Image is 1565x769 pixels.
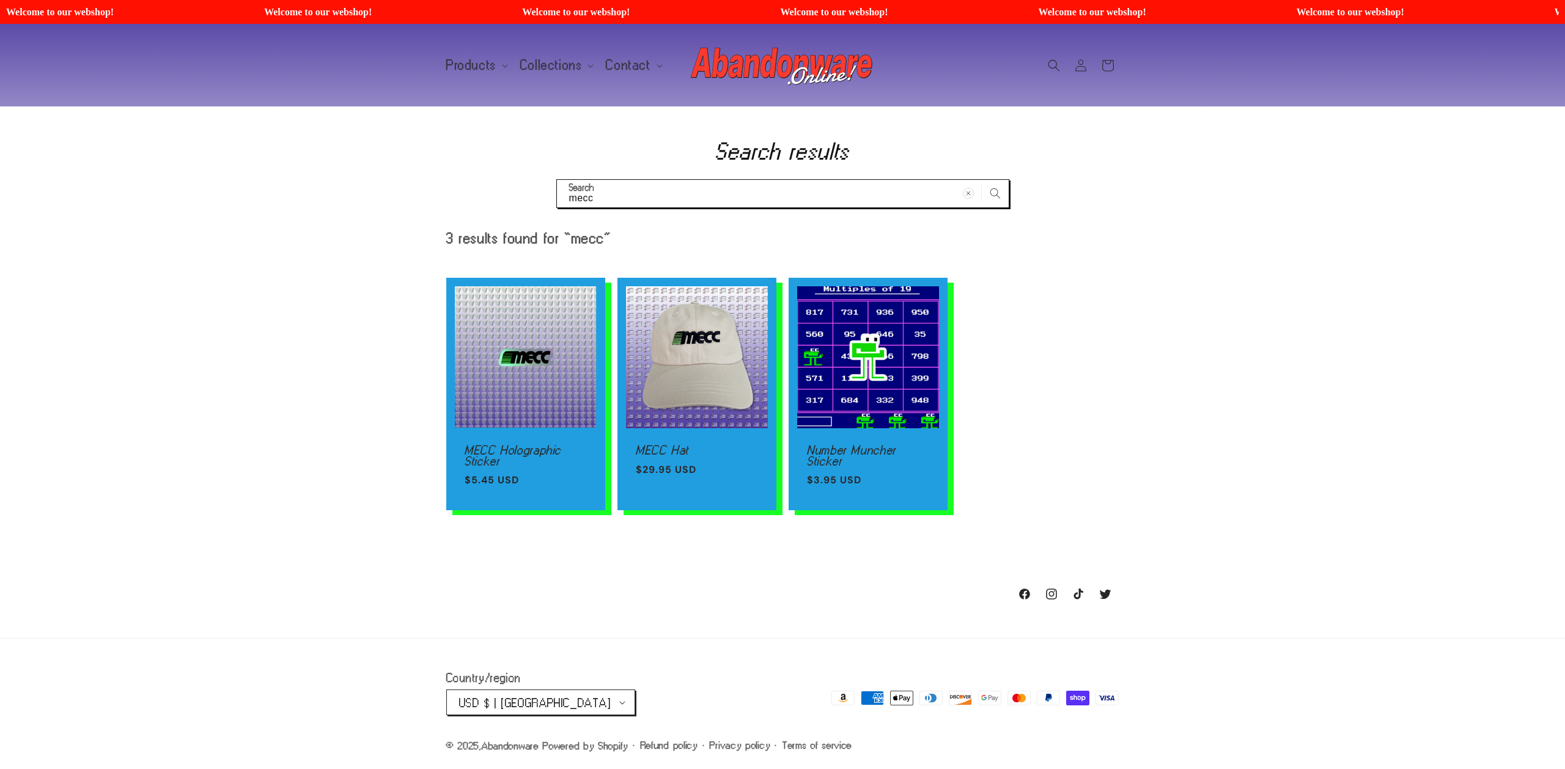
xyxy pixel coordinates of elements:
[687,36,879,94] a: Abandonware
[446,689,635,715] button: USD $ | [GEOGRAPHIC_DATA]
[6,6,248,18] span: Welcome to our webshop!
[465,445,587,466] a: MECC Holographic Sticker
[446,141,1119,161] h1: Search results
[807,445,929,466] a: Number Muncher Sticker
[439,53,513,78] summary: Products
[264,6,506,18] span: Welcome to our webshop!
[641,740,698,751] a: Refund policy
[782,740,852,751] a: Terms of service
[446,229,1119,247] p: 3 results found for “mecc”
[606,60,650,71] span: Contact
[446,60,496,71] span: Products
[513,53,599,78] summary: Collections
[446,740,539,751] small: © 2025,
[522,6,764,18] span: Welcome to our webshop!
[459,697,611,709] span: USD $ | [GEOGRAPHIC_DATA]
[636,445,758,456] a: MECC Hat
[780,6,1022,18] span: Welcome to our webshop!
[482,740,539,751] a: Abandonware
[1038,6,1280,18] span: Welcome to our webshop!
[955,180,982,207] button: Clear search term
[520,60,583,71] span: Collections
[446,672,635,684] h2: Country/region
[543,740,628,751] a: Powered by Shopify
[1040,52,1067,79] summary: Search
[1296,6,1538,18] span: Welcome to our webshop!
[982,180,1009,207] button: Search
[710,740,770,751] a: Privacy policy
[557,180,1009,207] input: Search
[691,41,874,90] img: Abandonware
[598,53,667,78] summary: Contact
